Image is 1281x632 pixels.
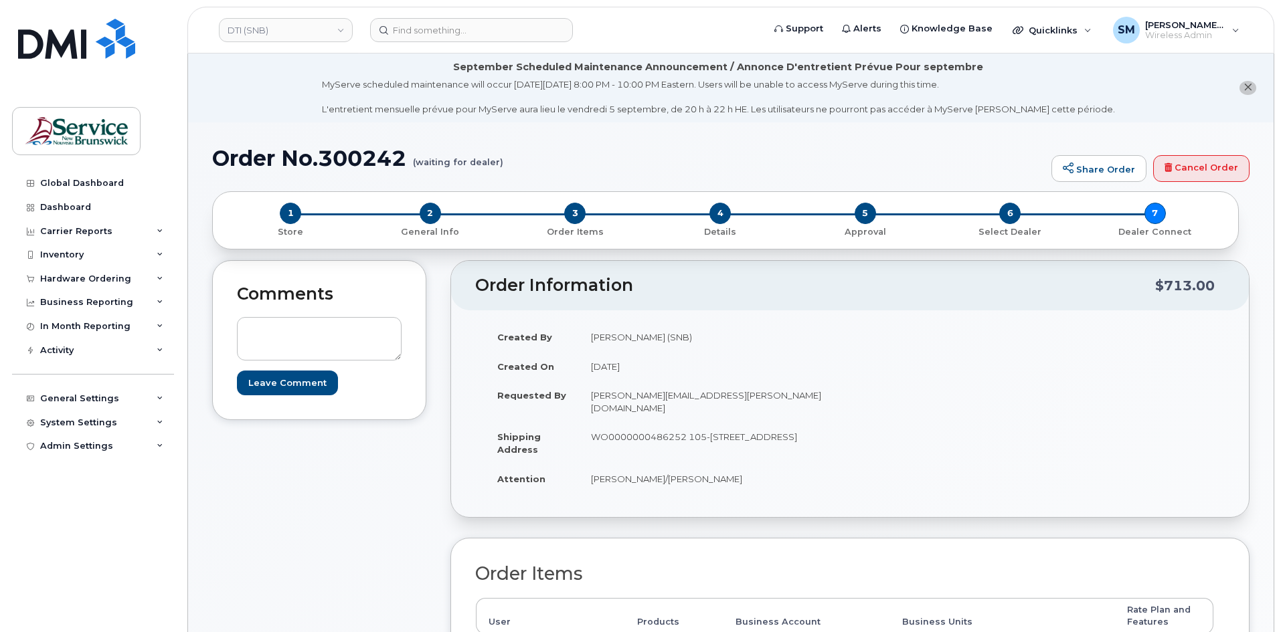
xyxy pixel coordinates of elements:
a: 2 General Info [358,224,503,238]
td: [PERSON_NAME]/[PERSON_NAME] [579,464,840,494]
h1: Order No.300242 [212,146,1045,170]
span: 2 [420,203,441,224]
a: 4 Details [648,224,793,238]
a: 3 Order Items [503,224,648,238]
strong: Attention [497,473,545,484]
a: 1 Store [224,224,358,238]
a: 6 Select Dealer [938,224,1083,238]
p: Approval [798,226,932,238]
h2: Order Information [475,276,1155,295]
p: Store [229,226,353,238]
td: WO0000000486252 105-[STREET_ADDRESS] [579,422,840,463]
span: 6 [999,203,1021,224]
p: Details [653,226,788,238]
span: 3 [564,203,586,224]
p: Order Items [508,226,643,238]
button: close notification [1240,81,1256,95]
a: Share Order [1051,155,1146,182]
div: $713.00 [1155,273,1215,298]
td: [PERSON_NAME][EMAIL_ADDRESS][PERSON_NAME][DOMAIN_NAME] [579,381,840,422]
div: September Scheduled Maintenance Announcement / Annonce D'entretient Prévue Pour septembre [453,60,983,74]
p: General Info [363,226,498,238]
div: MyServe scheduled maintenance will occur [DATE][DATE] 8:00 PM - 10:00 PM Eastern. Users will be u... [322,78,1115,116]
a: Cancel Order [1153,155,1250,182]
input: Leave Comment [237,371,338,395]
strong: Shipping Address [497,431,541,455]
td: [DATE] [579,352,840,381]
h2: Comments [237,285,402,304]
small: (waiting for dealer) [413,146,503,167]
a: 5 Approval [792,224,938,238]
strong: Requested By [497,390,566,401]
strong: Created On [497,361,554,372]
span: 5 [855,203,876,224]
h2: Order Items [475,564,1214,584]
span: 1 [280,203,301,224]
span: 4 [709,203,731,224]
p: Select Dealer [943,226,1078,238]
td: [PERSON_NAME] (SNB) [579,322,840,352]
strong: Created By [497,332,552,342]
